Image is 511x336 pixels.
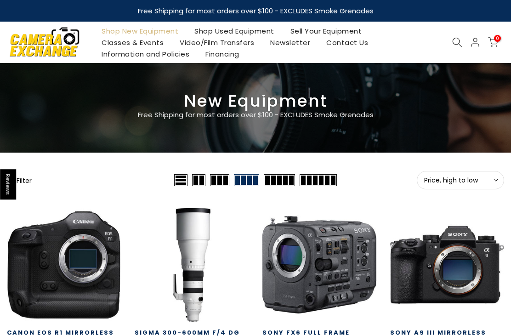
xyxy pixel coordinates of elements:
button: Price, high to low [417,171,504,189]
a: Contact Us [318,37,376,48]
a: Video/Film Transfers [172,37,262,48]
a: Classes & Events [94,37,172,48]
a: Newsletter [262,37,318,48]
h3: New Equipment [7,95,504,107]
p: Free Shipping for most orders over $100 - EXCLUDES Smoke Grenades [83,109,428,120]
a: Financing [198,48,248,60]
a: Shop New Equipment [94,25,187,37]
a: 0 [488,37,498,47]
a: Sell Your Equipment [282,25,370,37]
a: Information and Policies [94,48,198,60]
button: Show filters [7,176,32,185]
a: Shop Used Equipment [187,25,283,37]
span: 0 [494,35,501,42]
strong: Free Shipping for most orders over $100 - EXCLUDES Smoke Grenades [138,6,374,16]
span: Price, high to low [424,176,497,184]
